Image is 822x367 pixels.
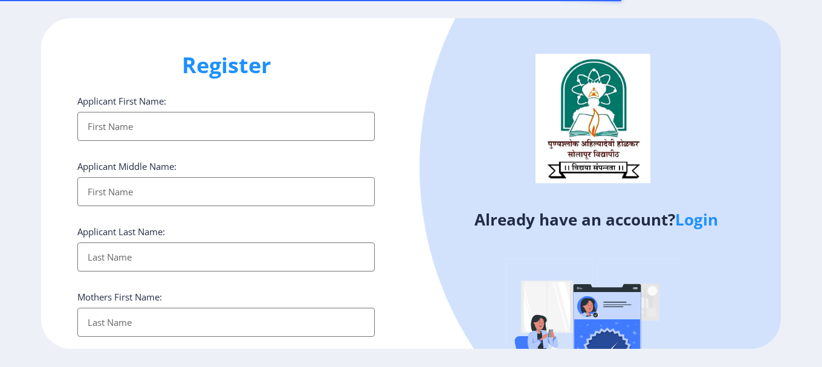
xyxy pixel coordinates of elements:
img: logo [536,54,650,183]
a: Login [675,209,718,230]
input: First Name [77,177,375,206]
label: Mothers First Name: [77,291,162,303]
input: Last Name [77,308,375,337]
label: Applicant Middle Name: [77,160,176,172]
input: First Name [77,112,375,141]
label: Applicant Last Name: [77,226,165,238]
input: Last Name [77,242,375,271]
h1: Register [77,51,375,80]
label: Applicant First Name: [77,95,166,107]
h4: Already have an account? [420,210,772,229]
